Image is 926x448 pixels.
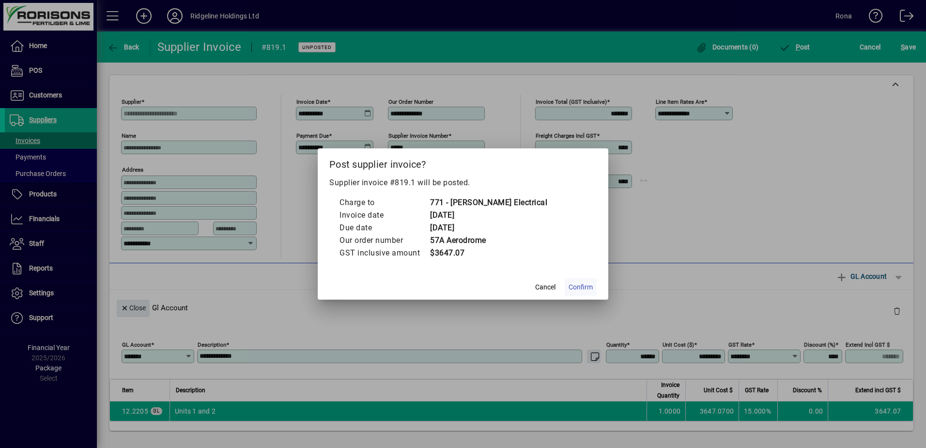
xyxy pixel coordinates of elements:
td: 771 - [PERSON_NAME] Electrical [430,196,547,209]
td: 57A Aerodrome [430,234,547,247]
td: GST inclusive amount [339,247,430,259]
p: Supplier invoice #819.1 will be posted. [329,177,597,189]
span: Confirm [569,282,593,292]
td: Due date [339,222,430,234]
td: Invoice date [339,209,430,222]
button: Cancel [530,278,561,296]
button: Confirm [565,278,597,296]
td: Our order number [339,234,430,247]
td: [DATE] [430,222,547,234]
td: $3647.07 [430,247,547,259]
td: Charge to [339,196,430,209]
td: [DATE] [430,209,547,222]
span: Cancel [535,282,556,292]
h2: Post supplier invoice? [318,148,608,176]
